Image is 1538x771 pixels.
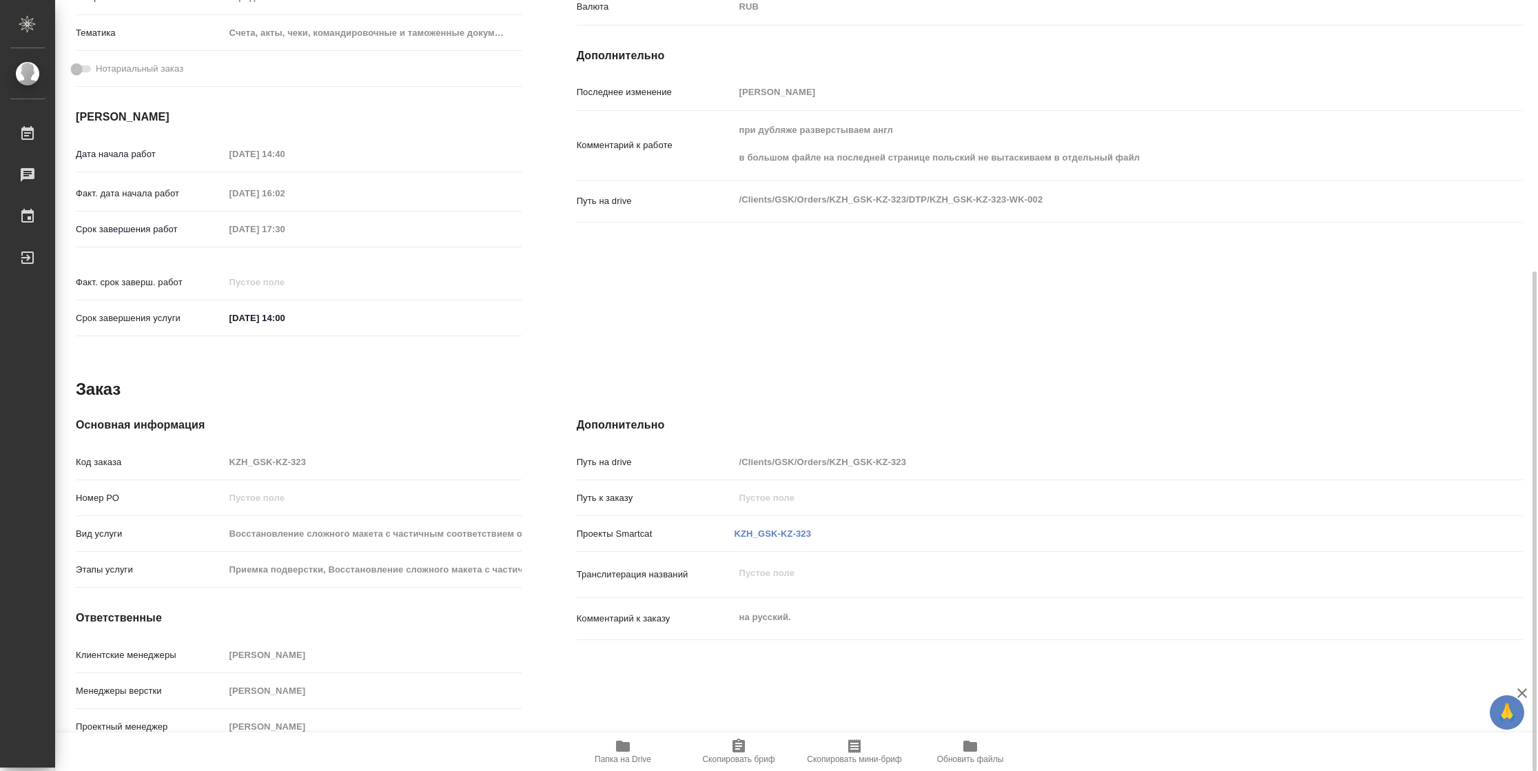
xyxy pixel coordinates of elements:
[76,491,225,505] p: Номер РО
[577,48,1523,64] h4: Дополнительно
[577,455,735,469] p: Путь на drive
[76,187,225,201] p: Факт. дата начала работ
[76,610,522,626] h4: Ответственные
[225,681,522,701] input: Пустое поле
[225,524,522,544] input: Пустое поле
[225,272,345,292] input: Пустое поле
[76,311,225,325] p: Срок завершения услуги
[937,754,1004,764] span: Обновить файлы
[76,276,225,289] p: Факт. срок заверш. работ
[577,138,735,152] p: Комментарий к работе
[807,754,901,764] span: Скопировать мини-бриф
[76,223,225,236] p: Срок завершения работ
[735,528,812,539] a: KZH_GSK-KZ-323
[735,188,1444,212] textarea: /Clients/GSK/Orders/KZH_GSK-KZ-323/DTP/KZH_GSK-KZ-323-WK-002
[1495,698,1519,727] span: 🙏
[225,144,345,164] input: Пустое поле
[76,26,225,40] p: Тематика
[76,527,225,541] p: Вид услуги
[225,308,345,328] input: ✎ Введи что-нибудь
[225,219,345,239] input: Пустое поле
[681,732,797,771] button: Скопировать бриф
[225,645,522,665] input: Пустое поле
[225,452,522,472] input: Пустое поле
[225,717,522,737] input: Пустое поле
[76,417,522,433] h4: Основная информация
[76,720,225,734] p: Проектный менеджер
[96,62,183,76] span: Нотариальный заказ
[225,21,522,45] div: Счета, акты, чеки, командировочные и таможенные документы
[595,754,651,764] span: Папка на Drive
[577,194,735,208] p: Путь на drive
[735,488,1444,508] input: Пустое поле
[735,452,1444,472] input: Пустое поле
[76,684,225,698] p: Менеджеры верстки
[565,732,681,771] button: Папка на Drive
[76,378,121,400] h2: Заказ
[76,563,225,577] p: Этапы услуги
[912,732,1028,771] button: Обновить файлы
[735,606,1444,629] textarea: на русский.
[735,119,1444,169] textarea: при дубляже разверстываем англ в большом файле на последней странице польский не вытаскиваем в от...
[577,568,735,582] p: Транслитерация названий
[76,455,225,469] p: Код заказа
[225,488,522,508] input: Пустое поле
[702,754,775,764] span: Скопировать бриф
[225,183,345,203] input: Пустое поле
[735,82,1444,102] input: Пустое поле
[577,527,735,541] p: Проекты Smartcat
[797,732,912,771] button: Скопировать мини-бриф
[577,491,735,505] p: Путь к заказу
[225,559,522,579] input: Пустое поле
[577,612,735,626] p: Комментарий к заказу
[76,648,225,662] p: Клиентские менеджеры
[76,147,225,161] p: Дата начала работ
[577,85,735,99] p: Последнее изменение
[577,417,1523,433] h4: Дополнительно
[1490,695,1524,730] button: 🙏
[76,109,522,125] h4: [PERSON_NAME]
